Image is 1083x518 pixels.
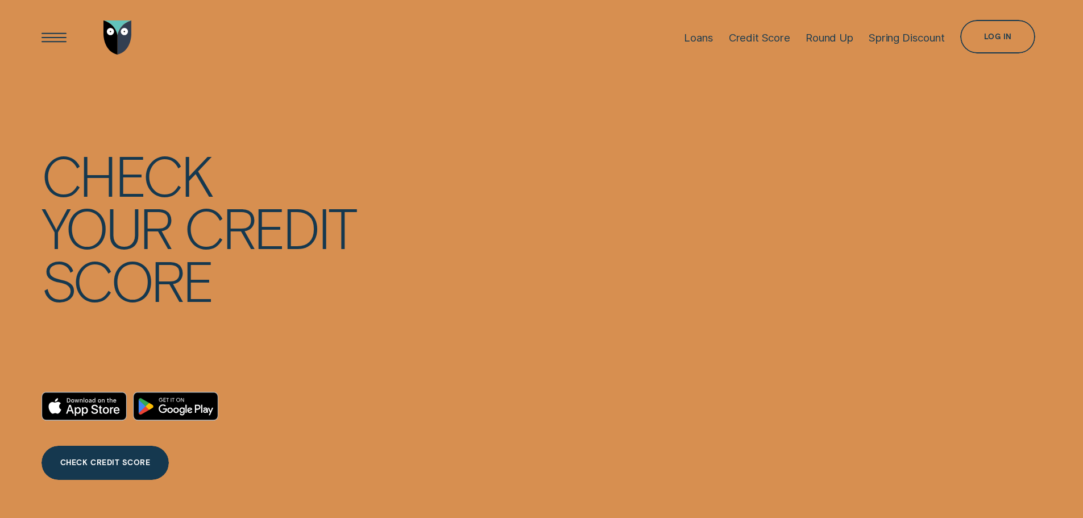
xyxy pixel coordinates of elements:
[133,392,218,421] a: Android App on Google Play
[684,31,713,44] div: Loans
[806,31,853,44] div: Round Up
[37,20,71,55] button: Open Menu
[42,392,127,421] a: Download on the App Store
[869,31,944,44] div: Spring Discount
[960,20,1035,54] button: Log in
[42,446,169,480] a: CHECK CREDIT SCORE
[103,20,132,55] img: Wisr
[729,31,790,44] div: Credit Score
[42,148,356,306] h4: Check your credit score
